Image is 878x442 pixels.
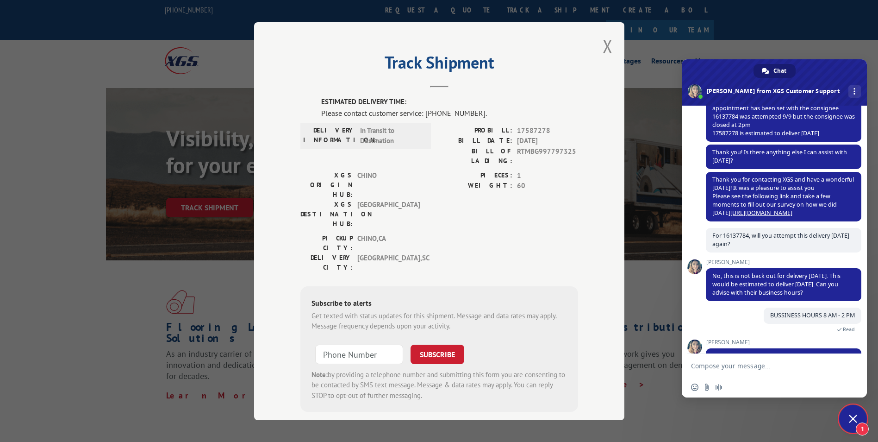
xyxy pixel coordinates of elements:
[411,344,464,364] button: SUBSCRIBE
[770,311,855,319] span: BUSSINESS HOURS 8 AM - 2 PM
[517,170,578,181] span: 1
[300,253,353,272] label: DELIVERY CITY:
[321,97,578,107] label: ESTIMATED DELIVERY TIME:
[311,297,567,310] div: Subscribe to alerts
[300,170,353,199] label: XGS ORIGIN HUB:
[691,362,837,370] textarea: Compose your message...
[517,136,578,146] span: [DATE]
[357,233,420,253] span: CHINO , CA
[300,56,578,74] h2: Track Shipment
[517,125,578,136] span: 17587278
[357,253,420,272] span: [GEOGRAPHIC_DATA] , SC
[712,232,849,248] span: For 16137784, will you attempt this delivery [DATE] again?
[311,369,567,401] div: by providing a telephone number and submitting this form you are consenting to be contacted by SM...
[712,352,851,368] span: Thank you for that information! This has now been noted
[848,85,861,98] div: More channels
[706,339,861,346] span: [PERSON_NAME]
[300,199,353,228] label: XGS DESTINATION HUB:
[360,125,423,146] span: In Transit to Destination
[439,170,512,181] label: PIECES:
[321,107,578,118] div: Please contact customer service: [PHONE_NUMBER].
[712,176,854,217] span: Thank you for contacting XGS and have a wonderful [DATE]! It was a pleasure to assist you Please ...
[603,34,613,58] button: Close modal
[753,64,796,78] div: Chat
[839,405,867,433] div: Close chat
[730,209,792,217] a: [URL][DOMAIN_NAME]
[773,64,786,78] span: Chat
[311,310,567,331] div: Get texted with status updates for this shipment. Message and data rates may apply. Message frequ...
[691,384,698,391] span: Insert an emoji
[439,136,512,146] label: BILL DATE:
[303,125,355,146] label: DELIVERY INFORMATION:
[517,146,578,165] span: RTMBG997797325
[703,384,710,391] span: Send a file
[300,233,353,253] label: PICKUP CITY:
[357,199,420,228] span: [GEOGRAPHIC_DATA]
[357,170,420,199] span: CHINO
[517,181,578,191] span: 60
[843,326,855,333] span: Read
[706,259,861,265] span: [PERSON_NAME]
[439,146,512,165] label: BILL OF LADING:
[712,148,847,164] span: Thank you! Is there anything else I can assist with [DATE]?
[311,370,328,379] strong: Note:
[315,344,403,364] input: Phone Number
[439,125,512,136] label: PROBILL:
[439,181,512,191] label: WEIGHT:
[715,384,722,391] span: Audio message
[712,272,841,297] span: No, this is not back out for delivery [DATE]. This would be estimated to deliver [DATE]. Can you ...
[856,423,869,436] span: 1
